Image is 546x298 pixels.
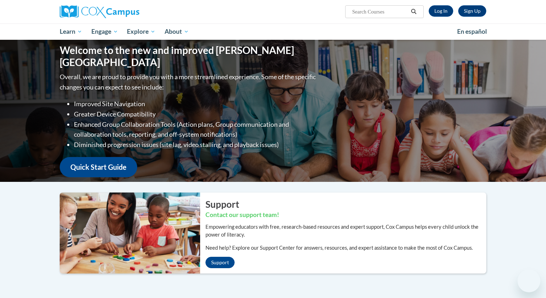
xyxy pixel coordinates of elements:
[74,119,317,140] li: Enhanced Group Collaboration Tools (Action plans, Group communication and collaboration tools, re...
[91,27,118,36] span: Engage
[87,23,123,40] a: Engage
[457,28,487,35] span: En español
[352,7,408,16] input: Search Courses
[429,5,453,17] a: Log In
[55,23,87,40] a: Learn
[408,7,419,16] button: Search
[453,24,492,39] a: En español
[74,140,317,150] li: Diminished progression issues (site lag, video stalling, and playback issues)
[60,157,137,177] a: Quick Start Guide
[60,5,139,18] img: Cox Campus
[74,99,317,109] li: Improved Site Navigation
[205,211,486,220] h3: Contact our support team!
[60,27,82,36] span: Learn
[165,27,189,36] span: About
[205,244,486,252] p: Need help? Explore our Support Center for answers, resources, and expert assistance to make the m...
[122,23,160,40] a: Explore
[458,5,486,17] a: Register
[54,193,200,273] img: ...
[127,27,155,36] span: Explore
[60,72,317,92] p: Overall, we are proud to provide you with a more streamlined experience. Some of the specific cha...
[205,257,235,268] a: Support
[518,270,540,292] iframe: Button to launch messaging window
[60,5,195,18] a: Cox Campus
[60,44,317,68] h1: Welcome to the new and improved [PERSON_NAME][GEOGRAPHIC_DATA]
[205,198,486,211] h2: Support
[205,223,486,239] p: Empowering educators with free, research-based resources and expert support, Cox Campus helps eve...
[49,23,497,40] div: Main menu
[74,109,317,119] li: Greater Device Compatibility
[160,23,193,40] a: About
